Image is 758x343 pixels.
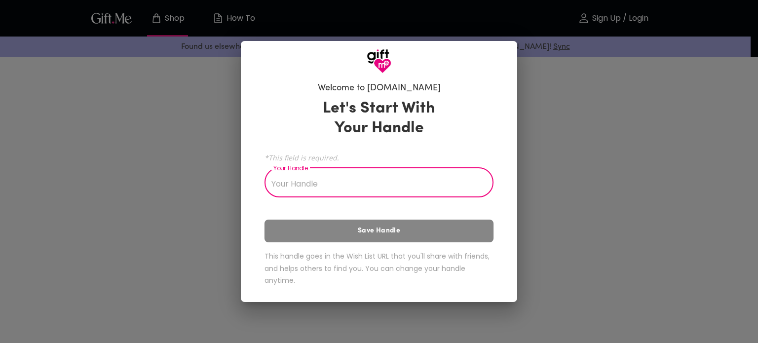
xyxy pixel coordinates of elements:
[318,82,441,94] h6: Welcome to [DOMAIN_NAME]
[310,99,448,138] h3: Let's Start With Your Handle
[265,153,493,162] span: *This field is required.
[265,250,493,287] h6: This handle goes in the Wish List URL that you'll share with friends, and helps others to find yo...
[367,49,391,74] img: GiftMe Logo
[265,170,483,197] input: Your Handle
